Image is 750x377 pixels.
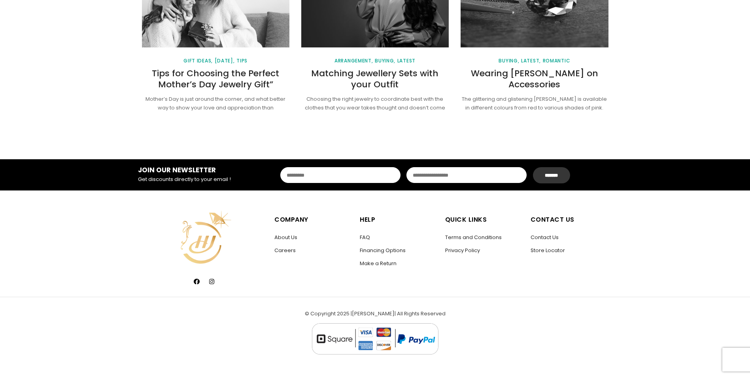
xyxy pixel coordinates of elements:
[461,95,608,113] p: The glittering and glistening [PERSON_NAME] is available in different colours from red to various...
[274,214,352,225] h5: Company
[445,234,502,241] a: Terms and Conditions
[274,247,296,254] a: Careers
[152,67,279,91] a: Tips for Choosing the Perfect Mother’s Day Jewelry Gift”
[499,58,519,63] a: buying
[301,95,449,113] p: Choosing the right jewelry to coordinate best with the clothes that you wear takes thought and do...
[397,58,416,63] a: Latest
[236,58,247,63] a: Tips
[138,310,612,365] div: © Copyright 2025 | | All Rights Reserved
[531,247,565,254] a: Store Locator
[360,234,370,241] a: FAQ
[445,214,523,225] h5: Quick Links
[531,234,559,241] a: Contact Us
[215,58,235,63] a: [DATE]
[142,95,289,113] p: Mother’s Day is just around the corner, and what better way to show your love and appreciation than
[445,247,480,254] a: Privacy Policy
[183,58,213,63] a: Gift Ideas
[334,58,373,63] a: arrangement
[312,323,439,355] img: logo_footer
[471,67,598,91] a: Wearing [PERSON_NAME] on Accessories
[543,58,571,63] a: Romantic
[138,175,246,184] p: Get discounts directly to your email !
[360,247,406,254] a: Financing Options
[360,214,437,225] h5: Help
[173,206,235,269] img: HJiconWeb-05
[375,58,395,63] a: buying
[521,58,541,63] a: Latest
[352,310,395,317] a: [PERSON_NAME]
[138,165,216,175] strong: JOIN OUR NEWSLETTER
[531,214,608,225] h5: Contact Us
[311,67,438,91] a: Matching Jewellery Sets with your Outfit
[360,260,397,267] a: Make a Return
[274,234,297,241] a: About Us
